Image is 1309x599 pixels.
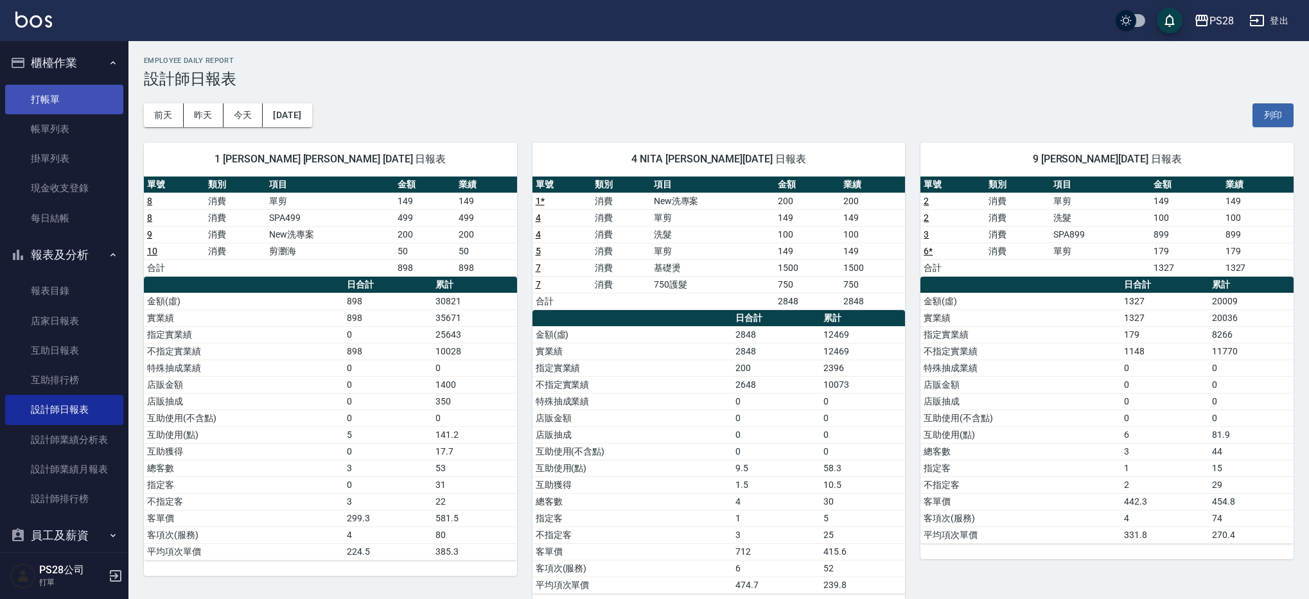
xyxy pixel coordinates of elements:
[820,410,905,426] td: 0
[920,343,1120,360] td: 不指定實業績
[732,410,820,426] td: 0
[5,519,123,552] button: 員工及薪資
[775,243,840,259] td: 149
[820,510,905,526] td: 5
[820,560,905,577] td: 52
[147,213,152,223] a: 8
[1121,360,1209,376] td: 0
[432,460,517,476] td: 53
[1121,376,1209,393] td: 0
[532,293,592,309] td: 合計
[532,393,732,410] td: 特殊抽成業績
[1150,177,1222,193] th: 金額
[144,493,344,510] td: 不指定客
[840,243,906,259] td: 149
[1222,226,1294,243] td: 899
[224,103,263,127] button: 今天
[5,276,123,306] a: 報表目錄
[394,177,455,193] th: 金額
[820,426,905,443] td: 0
[592,259,651,276] td: 消費
[147,229,152,239] a: 9
[548,153,890,166] span: 4 NITA [PERSON_NAME][DATE] 日報表
[1121,326,1209,343] td: 179
[985,243,1050,259] td: 消費
[532,510,732,526] td: 指定客
[1209,13,1234,29] div: PS28
[840,259,906,276] td: 1500
[1121,476,1209,493] td: 2
[5,204,123,233] a: 每日結帳
[732,577,820,593] td: 474.7
[820,577,905,593] td: 239.8
[1209,493,1294,510] td: 454.8
[820,326,905,343] td: 12469
[592,243,651,259] td: 消費
[344,343,432,360] td: 898
[266,226,394,243] td: New洗專案
[147,196,152,206] a: 8
[144,510,344,526] td: 客單價
[147,246,157,256] a: 10
[144,326,344,343] td: 指定實業績
[144,360,344,376] td: 特殊抽成業績
[432,326,517,343] td: 25643
[1222,243,1294,259] td: 179
[5,395,123,424] a: 設計師日報表
[532,360,732,376] td: 指定實業績
[532,343,732,360] td: 實業績
[344,526,432,543] td: 4
[184,103,224,127] button: 昨天
[5,425,123,455] a: 設計師業績分析表
[1209,277,1294,293] th: 累計
[985,226,1050,243] td: 消費
[1209,426,1294,443] td: 81.9
[344,293,432,309] td: 898
[532,460,732,476] td: 互助使用(點)
[920,443,1120,460] td: 總客數
[985,209,1050,226] td: 消費
[920,326,1120,343] td: 指定實業績
[920,293,1120,309] td: 金額(虛)
[1209,376,1294,393] td: 0
[820,376,905,393] td: 10073
[775,293,840,309] td: 2848
[344,410,432,426] td: 0
[266,209,394,226] td: SPA499
[1222,177,1294,193] th: 業績
[1121,293,1209,309] td: 1327
[775,276,840,293] td: 750
[592,177,651,193] th: 類別
[732,493,820,510] td: 4
[775,259,840,276] td: 1500
[532,443,732,460] td: 互助使用(不含點)
[144,70,1294,88] h3: 設計師日報表
[1209,510,1294,526] td: 74
[432,526,517,543] td: 80
[651,259,775,276] td: 基礎燙
[1244,9,1294,33] button: 登出
[1121,277,1209,293] th: 日合計
[205,209,266,226] td: 消費
[840,276,906,293] td: 750
[920,376,1120,393] td: 店販金額
[536,246,541,256] a: 5
[532,543,732,560] td: 客單價
[1209,360,1294,376] td: 0
[532,560,732,577] td: 客項次(服務)
[266,177,394,193] th: 項目
[920,259,985,276] td: 合計
[205,177,266,193] th: 類別
[1209,309,1294,326] td: 20036
[5,365,123,395] a: 互助排行榜
[266,193,394,209] td: 單剪
[394,243,455,259] td: 50
[732,376,820,393] td: 2648
[144,543,344,560] td: 平均項次單價
[432,410,517,426] td: 0
[1121,309,1209,326] td: 1327
[775,209,840,226] td: 149
[205,243,266,259] td: 消費
[394,209,455,226] td: 499
[5,306,123,336] a: 店家日報表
